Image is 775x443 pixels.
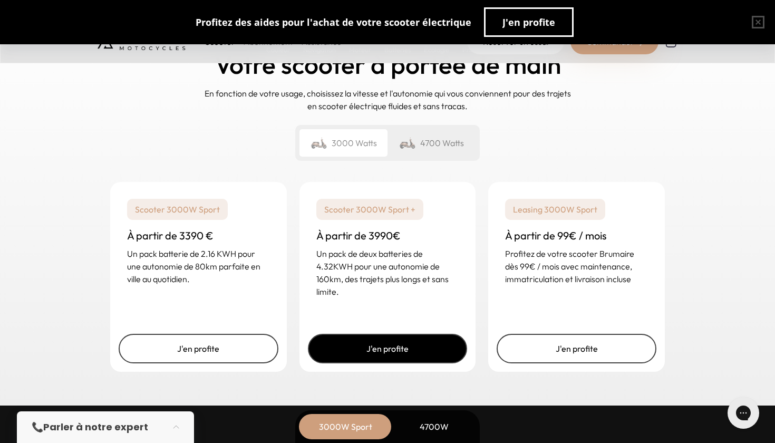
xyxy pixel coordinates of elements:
a: J'en profite [497,334,656,363]
p: En fonction de votre usage, choisissez la vitesse et l'autonomie qui vous conviennent pour des tr... [203,87,572,112]
p: Un pack de deux batteries de 4.32KWH pour une autonomie de 160km, des trajets plus longs et sans ... [316,247,459,298]
h3: À partir de 3990€ [316,228,459,243]
a: J'en profite [119,334,278,363]
p: Un pack batterie de 2.16 KWH pour une autonomie de 80km parfaite en ville au quotidien. [127,247,270,285]
h3: À partir de 3390 € [127,228,270,243]
div: 3000 Watts [299,129,387,157]
p: Leasing 3000W Sport [505,199,605,220]
a: J'en profite [308,334,468,363]
iframe: Gorgias live chat messenger [722,393,764,432]
div: 4700 Watts [387,129,476,157]
p: Profitez de votre scooter Brumaire dès 99€ / mois avec maintenance, immatriculation et livraison ... [505,247,648,285]
p: Scooter 3000W Sport + [316,199,423,220]
div: 3000W Sport [303,414,387,439]
div: 4700W [392,414,476,439]
p: Scooter 3000W Sport [127,199,228,220]
h2: Votre scooter à portée de main [215,51,561,79]
h3: À partir de 99€ / mois [505,228,648,243]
